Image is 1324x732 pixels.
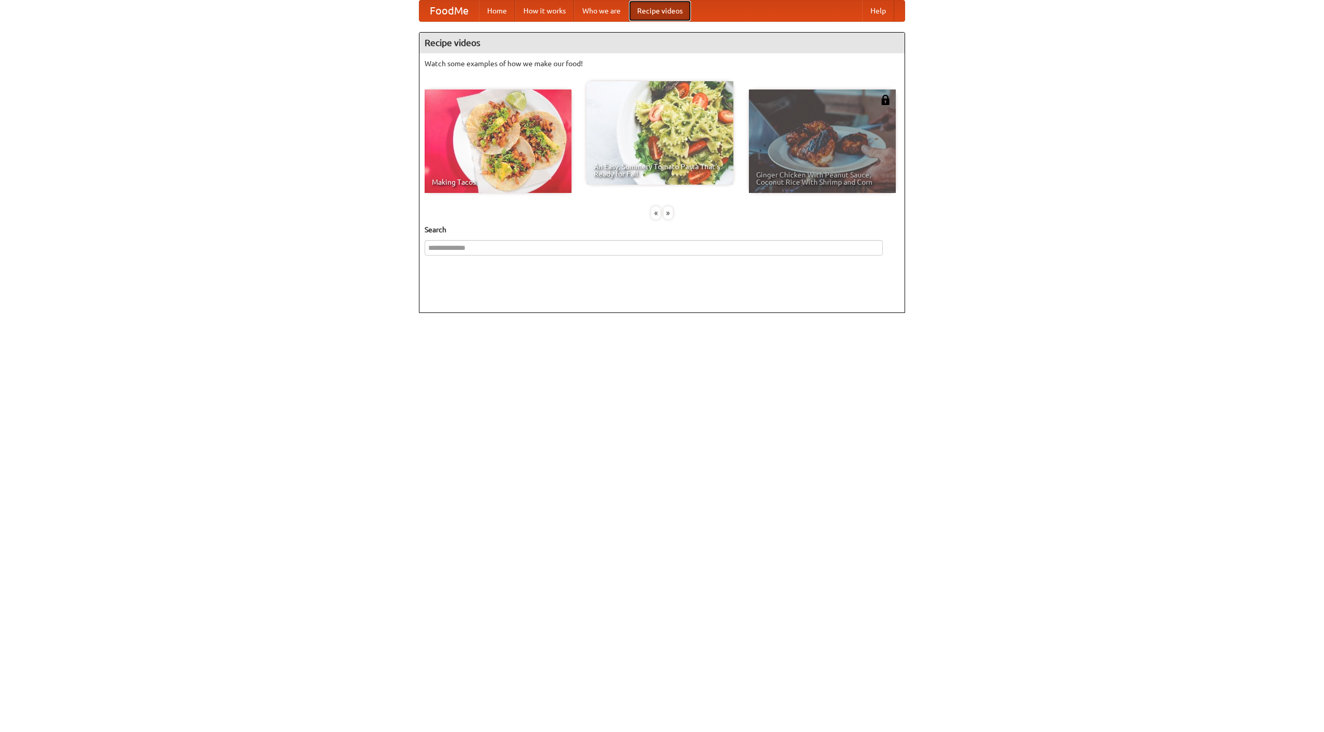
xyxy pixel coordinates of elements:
a: Home [479,1,515,21]
a: Recipe videos [629,1,691,21]
span: Making Tacos [432,178,564,186]
h5: Search [425,225,899,235]
a: FoodMe [419,1,479,21]
div: « [651,206,660,219]
a: An Easy, Summery Tomato Pasta That's Ready for Fall [586,81,733,185]
a: Making Tacos [425,89,571,193]
a: Help [862,1,894,21]
span: An Easy, Summery Tomato Pasta That's Ready for Fall [594,163,726,177]
p: Watch some examples of how we make our food! [425,58,899,69]
h4: Recipe videos [419,33,905,53]
a: How it works [515,1,574,21]
div: » [664,206,673,219]
a: Who we are [574,1,629,21]
img: 483408.png [880,95,891,105]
